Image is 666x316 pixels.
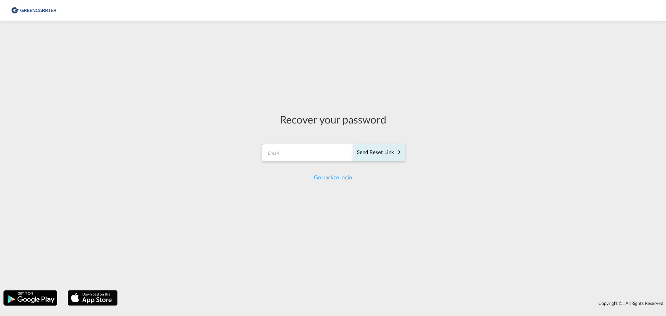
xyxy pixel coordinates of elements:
[3,290,58,306] img: google.png
[10,3,57,18] img: 8cf206808afe11efa76fcd1e3d746489.png
[396,149,401,155] md-icon: icon-arrow-right
[314,174,352,180] a: Go back to login
[67,290,118,306] img: apple.png
[357,148,401,156] div: Send reset link
[262,144,354,161] input: Email
[353,144,405,161] button: SEND RESET LINK
[121,297,666,309] div: Copyright © . All Rights Reserved
[261,112,405,127] div: Recover your password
